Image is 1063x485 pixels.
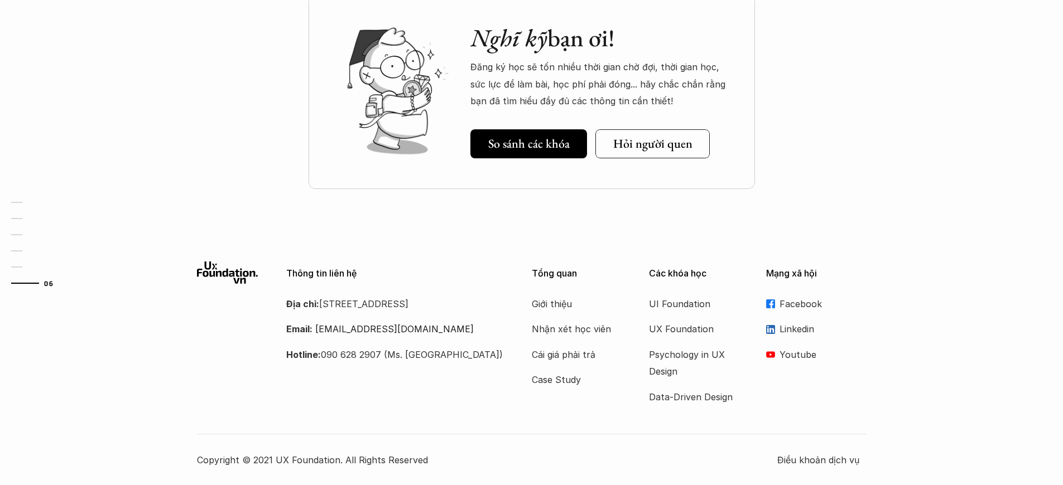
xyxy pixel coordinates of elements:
[649,295,738,312] a: UI Foundation
[315,323,474,334] a: [EMAIL_ADDRESS][DOMAIN_NAME]
[766,346,867,363] a: Youtube
[649,346,738,380] a: Psychology in UX Design
[777,452,867,468] a: Điều khoản dịch vụ
[766,295,867,312] a: Facebook
[532,346,621,363] a: Cái giá phải trả
[11,277,64,290] a: 06
[488,137,570,151] h5: So sánh các khóa
[197,452,777,468] p: Copyright © 2021 UX Foundation. All Rights Reserved
[532,268,632,279] p: Tổng quan
[470,22,547,54] em: Nghĩ kỹ
[44,279,53,287] strong: 06
[532,371,621,388] a: Case Study
[286,346,504,363] p: 090 628 2907 (Ms. [GEOGRAPHIC_DATA])
[286,298,319,309] strong: Địa chỉ:
[532,321,621,337] a: Nhận xét học viên
[649,268,749,279] p: Các khóa học
[649,389,738,405] a: Data-Driven Design
[613,137,692,151] h5: Hỏi người quen
[780,321,867,337] p: Linkedin
[286,268,504,279] p: Thông tin liên hệ
[780,295,867,312] p: Facebook
[766,321,867,337] a: Linkedin
[649,321,738,337] a: UX Foundation
[470,23,733,53] h2: bạn ơi!
[286,323,312,334] strong: Email:
[286,295,504,312] p: [STREET_ADDRESS]
[780,346,867,363] p: Youtube
[470,59,733,109] p: Đăng ký học sẽ tốn nhiều thời gian chờ đợi, thời gian học, sức lực để làm bài, học phí phải đóng....
[766,268,867,279] p: Mạng xã hội
[470,129,587,158] a: So sánh các khóa
[286,349,321,360] strong: Hotline:
[595,129,710,158] a: Hỏi người quen
[532,295,621,312] a: Giới thiệu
